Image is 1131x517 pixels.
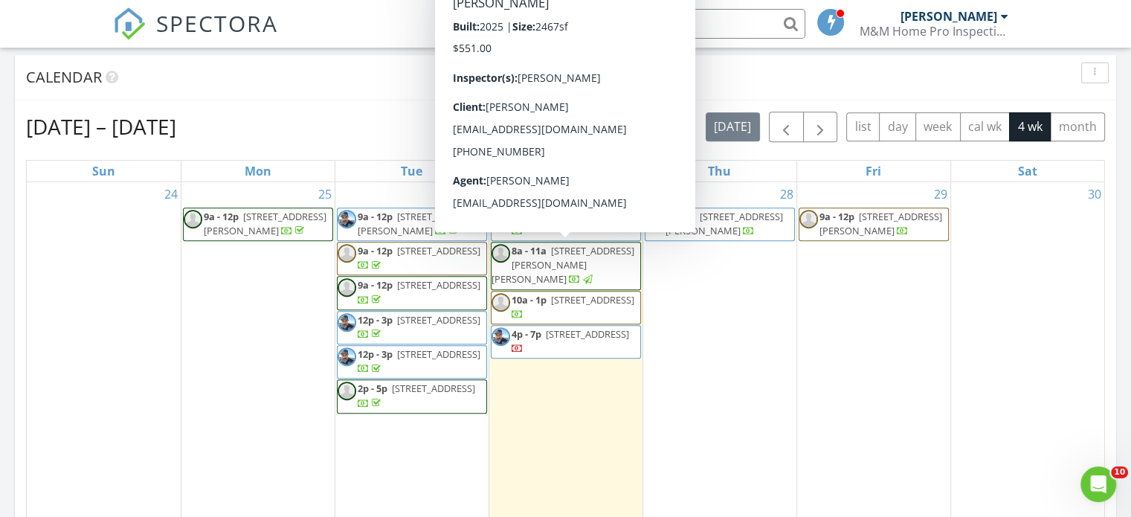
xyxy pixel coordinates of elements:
[492,244,634,286] span: [STREET_ADDRESS][PERSON_NAME][PERSON_NAME]
[113,7,146,40] img: The Best Home Inspection Software - Spectora
[397,244,480,257] span: [STREET_ADDRESS]
[156,7,278,39] span: SPECTORA
[803,112,838,142] button: Next
[705,161,734,182] a: Thursday
[337,276,487,309] a: 9a - 12p [STREET_ADDRESS]
[846,112,880,141] button: list
[338,210,356,228] img: 20230501_181049.jpg
[392,382,475,395] span: [STREET_ADDRESS]
[512,327,541,341] span: 4p - 7p
[113,20,278,51] a: SPECTORA
[512,210,634,237] a: 8a - 12p [STREET_ADDRESS]
[204,210,326,237] span: [STREET_ADDRESS][PERSON_NAME]
[492,244,634,286] a: 8a - 11a [STREET_ADDRESS][PERSON_NAME][PERSON_NAME]
[512,293,634,321] a: 10a - 1p [STREET_ADDRESS]
[1085,182,1104,206] a: Go to August 30, 2025
[338,244,356,263] img: default-user-f0147aede5fd5fa78ca7ade42f37bd4542148d508eef1c3d3ea960f66861d68b.jpg
[242,161,274,182] a: Monday
[666,210,783,237] span: [STREET_ADDRESS][PERSON_NAME]
[337,242,487,275] a: 9a - 12p [STREET_ADDRESS]
[512,244,547,257] span: 8a - 11a
[397,278,480,292] span: [STREET_ADDRESS]
[645,210,664,228] img: 20230501_181049.jpg
[491,325,641,359] a: 4p - 7p [STREET_ADDRESS]
[492,327,510,346] img: 20230501_181049.jpg
[492,293,510,312] img: default-user-f0147aede5fd5fa78ca7ade42f37bd4542148d508eef1c3d3ea960f66861d68b.jpg
[819,210,942,237] a: 9a - 12p [STREET_ADDRESS][PERSON_NAME]
[184,210,202,228] img: default-user-f0147aede5fd5fa78ca7ade42f37bd4542148d508eef1c3d3ea960f66861d68b.jpg
[161,182,181,206] a: Go to August 24, 2025
[666,210,783,237] a: 3p - 6p [STREET_ADDRESS][PERSON_NAME]
[550,161,581,182] a: Wednesday
[512,293,547,306] span: 10a - 1p
[551,210,634,223] span: [STREET_ADDRESS]
[358,244,393,257] span: 9a - 12p
[337,345,487,379] a: 12p - 3p [STREET_ADDRESS]
[819,210,942,237] span: [STREET_ADDRESS][PERSON_NAME]
[1009,112,1051,141] button: 4 wk
[26,112,176,141] h2: [DATE] – [DATE]
[512,327,629,355] a: 4p - 7p [STREET_ADDRESS]
[551,293,634,306] span: [STREET_ADDRESS]
[397,347,480,361] span: [STREET_ADDRESS]
[1015,161,1040,182] a: Saturday
[204,210,326,237] a: 9a - 12p [STREET_ADDRESS][PERSON_NAME]
[492,210,510,228] img: 20230501_181049.jpg
[706,112,760,141] button: [DATE]
[645,208,795,241] a: 3p - 6p [STREET_ADDRESS][PERSON_NAME]
[623,182,642,206] a: Go to August 27, 2025
[491,208,641,241] a: 8a - 12p [STREET_ADDRESS]
[89,161,118,182] a: Sunday
[491,291,641,324] a: 10a - 1p [STREET_ADDRESS]
[860,24,1008,39] div: M&M Home Pro Inspections, PLLC
[358,347,480,375] a: 12p - 3p [STREET_ADDRESS]
[491,242,641,290] a: 8a - 11a [STREET_ADDRESS][PERSON_NAME][PERSON_NAME]
[931,182,950,206] a: Go to August 29, 2025
[398,161,425,182] a: Tuesday
[358,278,393,292] span: 9a - 12p
[799,210,818,228] img: default-user-f0147aede5fd5fa78ca7ade42f37bd4542148d508eef1c3d3ea960f66861d68b.jpg
[769,112,804,142] button: Previous
[338,382,356,400] img: default-user-f0147aede5fd5fa78ca7ade42f37bd4542148d508eef1c3d3ea960f66861d68b.jpg
[863,161,884,182] a: Friday
[1080,466,1116,502] iframe: Intercom live chat
[879,112,916,141] button: day
[358,313,393,327] span: 12p - 3p
[358,210,480,237] a: 9a - 12p [STREET_ADDRESS][PERSON_NAME]
[338,347,356,366] img: 20230501_181049.jpg
[26,67,102,87] span: Calendar
[358,382,387,395] span: 2p - 5p
[358,244,480,272] a: 9a - 12p [STREET_ADDRESS]
[337,208,487,241] a: 9a - 12p [STREET_ADDRESS][PERSON_NAME]
[666,210,695,223] span: 3p - 6p
[337,379,487,413] a: 2p - 5p [STREET_ADDRESS]
[397,313,480,327] span: [STREET_ADDRESS]
[338,313,356,332] img: 20230501_181049.jpg
[358,313,480,341] a: 12p - 3p [STREET_ADDRESS]
[358,382,475,409] a: 2p - 5p [STREET_ADDRESS]
[315,182,335,206] a: Go to August 25, 2025
[358,347,393,361] span: 12p - 3p
[508,9,805,39] input: Search everything...
[358,210,393,223] span: 9a - 12p
[799,208,949,241] a: 9a - 12p [STREET_ADDRESS][PERSON_NAME]
[492,244,510,263] img: default-user-f0147aede5fd5fa78ca7ade42f37bd4542148d508eef1c3d3ea960f66861d68b.jpg
[819,210,854,223] span: 9a - 12p
[546,327,629,341] span: [STREET_ADDRESS]
[183,208,333,241] a: 9a - 12p [STREET_ADDRESS][PERSON_NAME]
[204,210,239,223] span: 9a - 12p
[358,278,480,306] a: 9a - 12p [STREET_ADDRESS]
[512,210,547,223] span: 8a - 12p
[1111,466,1128,478] span: 10
[469,182,489,206] a: Go to August 26, 2025
[358,210,480,237] span: [STREET_ADDRESS][PERSON_NAME]
[900,9,997,24] div: [PERSON_NAME]
[1050,112,1105,141] button: month
[777,182,796,206] a: Go to August 28, 2025
[338,278,356,297] img: default-user-f0147aede5fd5fa78ca7ade42f37bd4542148d508eef1c3d3ea960f66861d68b.jpg
[915,112,961,141] button: week
[960,112,1011,141] button: cal wk
[337,311,487,344] a: 12p - 3p [STREET_ADDRESS]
